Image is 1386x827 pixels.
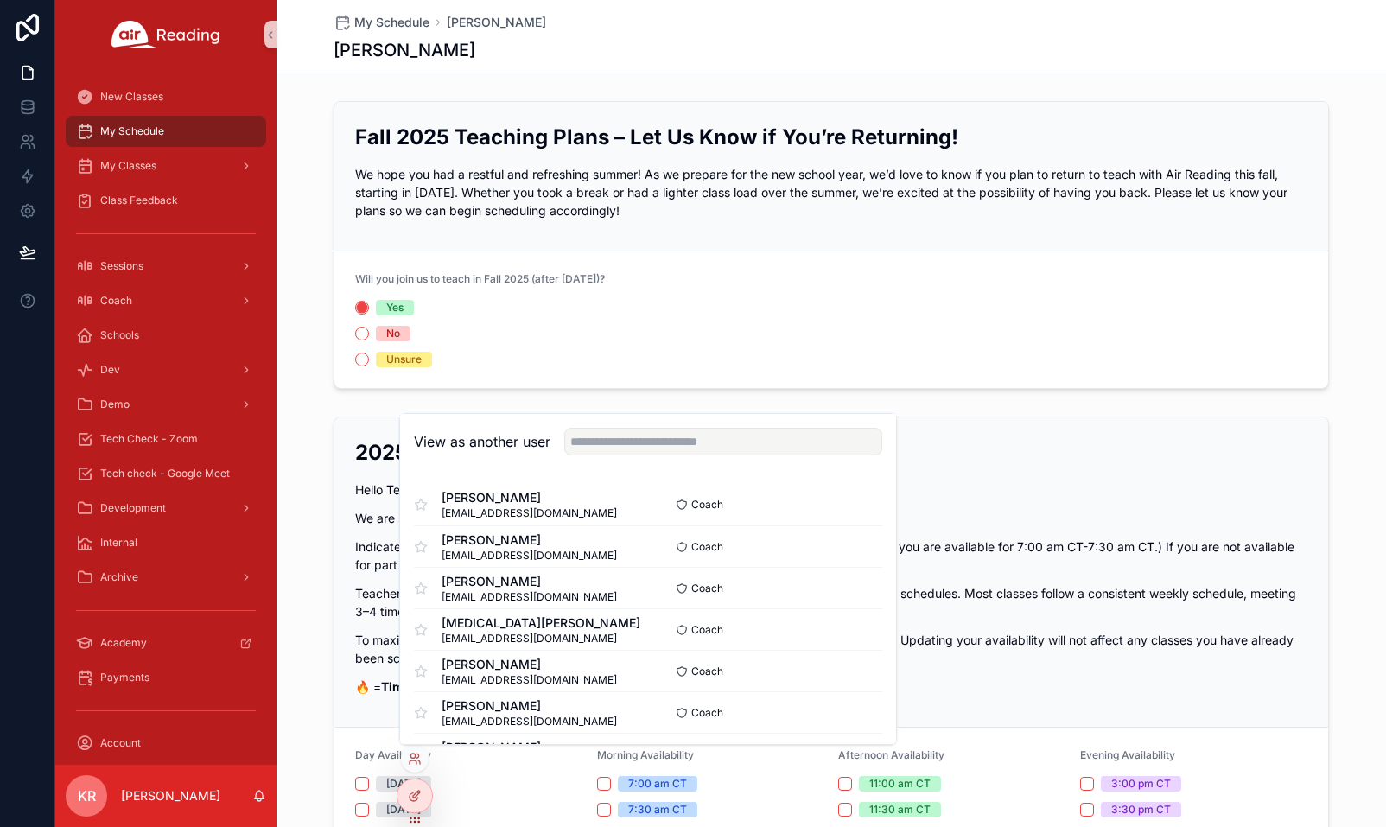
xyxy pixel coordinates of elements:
a: Archive [66,562,266,593]
a: Payments [66,662,266,693]
p: We are still booking classes. Please keep your schedule as up to date as possible. [355,509,1307,527]
div: scrollable content [55,69,277,765]
span: Tech Check - Zoom [100,432,198,446]
span: Coach [691,582,723,595]
span: Coach [691,665,723,678]
span: [PERSON_NAME] [442,489,617,506]
div: 7:30 am CT [628,802,687,817]
div: 11:00 am CT [869,776,931,792]
p: Teachers are booked based on their longevity with Air, availability, and compatibility with schoo... [355,584,1307,620]
span: Coach [100,294,132,308]
span: Development [100,501,166,515]
p: [PERSON_NAME] [121,787,220,805]
a: Development [66,493,266,524]
span: Tech check - Google Meet [100,467,230,480]
span: Afternoon Availability [838,748,944,761]
span: Archive [100,570,138,584]
span: My Classes [100,159,156,173]
div: [DATE] [386,776,421,792]
a: Coach [66,285,266,316]
span: Coach [691,540,723,554]
span: Schools [100,328,139,342]
span: [EMAIL_ADDRESS][DOMAIN_NAME] [442,590,617,604]
div: Unsure [386,352,422,367]
a: My Schedule [334,14,429,31]
span: [EMAIL_ADDRESS][DOMAIN_NAME] [442,506,617,520]
a: Internal [66,527,266,558]
a: Schools [66,320,266,351]
p: Indicate the 30-minute slots you are available to teach. (For example, selecting 7:00 AM means yo... [355,538,1307,574]
span: Class Feedback [100,194,178,207]
h2: Fall 2025 Teaching Plans – Let Us Know if You’re Returning! [355,123,1307,151]
span: Payments [100,671,149,684]
p: We hope you had a restful and refreshing summer! As we prepare for the new school year, we’d love... [355,165,1307,219]
span: [PERSON_NAME] [442,531,617,549]
img: App logo [111,21,220,48]
div: 11:30 am CT [869,802,931,817]
span: New Classes [100,90,163,104]
span: [MEDICAL_DATA][PERSON_NAME] [442,614,640,632]
span: [EMAIL_ADDRESS][DOMAIN_NAME] [442,673,617,687]
span: [EMAIL_ADDRESS][DOMAIN_NAME] [442,715,617,728]
a: My Classes [66,150,266,181]
div: 7:00 am CT [628,776,687,792]
span: KR [78,786,96,806]
h1: [PERSON_NAME] [334,38,475,62]
span: Coach [691,623,723,637]
a: New Classes [66,81,266,112]
a: Tech check - Google Meet [66,458,266,489]
a: Class Feedback [66,185,266,216]
div: Yes [386,300,404,315]
span: [PERSON_NAME] [442,739,617,756]
span: Morning Availability [597,748,694,761]
span: [PERSON_NAME] [442,656,617,673]
span: [PERSON_NAME] [442,697,617,715]
span: Dev [100,363,120,377]
div: No [386,326,400,341]
p: To maximize your chances of being booked, it's best to maintain the same availability each day. U... [355,631,1307,667]
span: Internal [100,536,137,550]
span: [PERSON_NAME] [442,573,617,590]
span: Day Availability [355,748,431,761]
span: Sessions [100,259,143,273]
span: Will you join us to teach in Fall 2025 (after [DATE])? [355,272,605,285]
a: Account [66,728,266,759]
h2: 2025 Current Availability [355,438,1307,467]
h2: View as another user [414,431,550,452]
span: Coach [691,498,723,512]
strong: Timeslots that are booking urgently [381,679,592,694]
a: Demo [66,389,266,420]
span: Evening Availability [1080,748,1175,761]
a: [PERSON_NAME] [447,14,546,31]
a: My Schedule [66,116,266,147]
p: 🔥 = [355,678,1307,696]
a: Academy [66,627,266,658]
a: Sessions [66,251,266,282]
span: Account [100,736,141,750]
a: Tech Check - Zoom [66,423,266,455]
a: Dev [66,354,266,385]
span: My Schedule [100,124,164,138]
span: Demo [100,398,130,411]
span: [EMAIL_ADDRESS][DOMAIN_NAME] [442,632,640,646]
span: My Schedule [354,14,429,31]
span: Academy [100,636,147,650]
span: [EMAIL_ADDRESS][DOMAIN_NAME] [442,549,617,563]
span: Coach [691,706,723,720]
div: 3:00 pm CT [1111,776,1171,792]
div: [DATE] [386,802,421,817]
div: 3:30 pm CT [1111,802,1171,817]
p: Hello Teachers! [355,480,1307,499]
